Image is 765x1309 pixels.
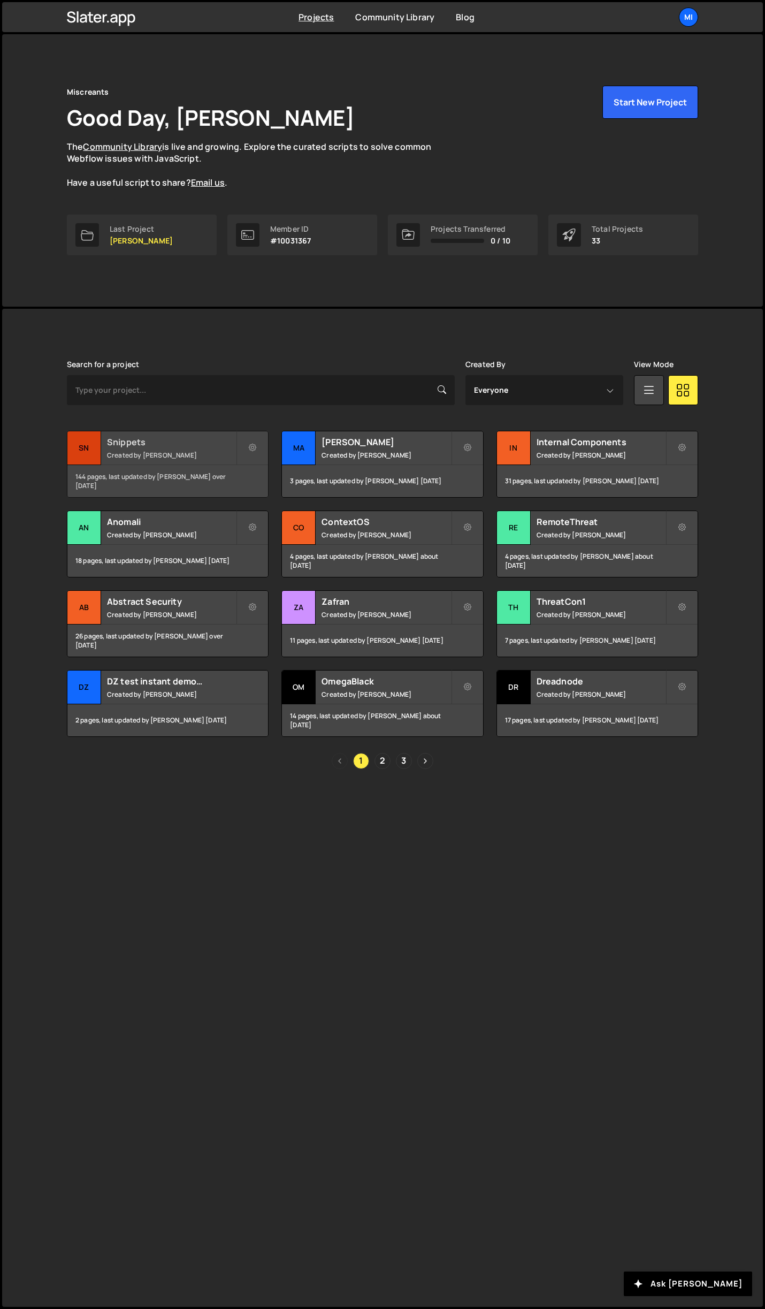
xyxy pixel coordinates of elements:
[83,141,162,153] a: Community Library
[322,436,450,448] h2: [PERSON_NAME]
[281,590,483,657] a: Za Zafran Created by [PERSON_NAME] 11 pages, last updated by [PERSON_NAME] [DATE]
[67,753,698,769] div: Pagination
[107,610,236,619] small: Created by [PERSON_NAME]
[537,675,665,687] h2: Dreadnode
[281,670,483,737] a: Om OmegaBlack Created by [PERSON_NAME] 14 pages, last updated by [PERSON_NAME] about [DATE]
[322,596,450,607] h2: Zafran
[537,596,665,607] h2: ThreatCon1
[537,690,665,699] small: Created by [PERSON_NAME]
[67,431,101,465] div: Sn
[417,753,433,769] a: Next page
[110,225,173,233] div: Last Project
[497,431,531,465] div: In
[374,753,391,769] a: Page 2
[67,215,217,255] a: Last Project [PERSON_NAME]
[282,511,316,545] div: Co
[491,237,510,245] span: 0 / 10
[107,690,236,699] small: Created by [PERSON_NAME]
[191,177,225,188] a: Email us
[67,511,101,545] div: An
[496,511,698,577] a: Re RemoteThreat Created by [PERSON_NAME] 4 pages, last updated by [PERSON_NAME] about [DATE]
[299,11,334,23] a: Projects
[679,7,698,27] a: Mi
[624,1272,752,1296] button: Ask [PERSON_NAME]
[602,86,698,119] button: Start New Project
[322,516,450,528] h2: ContextOS
[67,704,268,736] div: 2 pages, last updated by [PERSON_NAME] [DATE]
[537,610,665,619] small: Created by [PERSON_NAME]
[497,591,531,625] div: Th
[270,225,311,233] div: Member ID
[107,596,236,607] h2: Abstract Security
[67,103,355,132] h1: Good Day, [PERSON_NAME]
[282,431,316,465] div: Ma
[496,431,698,498] a: In Internal Components Created by [PERSON_NAME] 31 pages, last updated by [PERSON_NAME] [DATE]
[322,530,450,539] small: Created by [PERSON_NAME]
[497,671,531,704] div: Dr
[67,591,101,625] div: Ab
[67,590,269,657] a: Ab Abstract Security Created by [PERSON_NAME] 26 pages, last updated by [PERSON_NAME] over [DATE]
[67,545,268,577] div: 18 pages, last updated by [PERSON_NAME] [DATE]
[496,670,698,737] a: Dr Dreadnode Created by [PERSON_NAME] 17 pages, last updated by [PERSON_NAME] [DATE]
[67,360,139,369] label: Search for a project
[537,516,665,528] h2: RemoteThreat
[465,360,506,369] label: Created By
[270,237,311,245] p: #10031367
[281,431,483,498] a: Ma [PERSON_NAME] Created by [PERSON_NAME] 3 pages, last updated by [PERSON_NAME] [DATE]
[497,465,698,497] div: 31 pages, last updated by [PERSON_NAME] [DATE]
[537,451,665,460] small: Created by [PERSON_NAME]
[282,671,316,704] div: Om
[282,591,316,625] div: Za
[497,625,698,657] div: 7 pages, last updated by [PERSON_NAME] [DATE]
[67,86,109,98] div: Miscreants
[496,590,698,657] a: Th ThreatCon1 Created by [PERSON_NAME] 7 pages, last updated by [PERSON_NAME] [DATE]
[592,225,643,233] div: Total Projects
[497,704,698,736] div: 17 pages, last updated by [PERSON_NAME] [DATE]
[592,237,643,245] p: 33
[282,625,483,657] div: 11 pages, last updated by [PERSON_NAME] [DATE]
[355,11,434,23] a: Community Library
[537,530,665,539] small: Created by [PERSON_NAME]
[281,511,483,577] a: Co ContextOS Created by [PERSON_NAME] 4 pages, last updated by [PERSON_NAME] about [DATE]
[67,375,455,405] input: Type your project...
[322,451,450,460] small: Created by [PERSON_NAME]
[634,360,674,369] label: View Mode
[67,511,269,577] a: An Anomali Created by [PERSON_NAME] 18 pages, last updated by [PERSON_NAME] [DATE]
[67,431,269,498] a: Sn Snippets Created by [PERSON_NAME] 144 pages, last updated by [PERSON_NAME] over [DATE]
[322,690,450,699] small: Created by [PERSON_NAME]
[107,530,236,539] small: Created by [PERSON_NAME]
[67,671,101,704] div: DZ
[282,545,483,577] div: 4 pages, last updated by [PERSON_NAME] about [DATE]
[322,675,450,687] h2: OmegaBlack
[107,516,236,528] h2: Anomali
[110,237,173,245] p: [PERSON_NAME]
[67,625,268,657] div: 26 pages, last updated by [PERSON_NAME] over [DATE]
[107,675,236,687] h2: DZ test instant demo (delete later)
[107,451,236,460] small: Created by [PERSON_NAME]
[67,141,452,189] p: The is live and growing. Explore the curated scripts to solve common Webflow issues with JavaScri...
[107,436,236,448] h2: Snippets
[396,753,412,769] a: Page 3
[497,545,698,577] div: 4 pages, last updated by [PERSON_NAME] about [DATE]
[456,11,475,23] a: Blog
[537,436,665,448] h2: Internal Components
[497,511,531,545] div: Re
[431,225,510,233] div: Projects Transferred
[282,465,483,497] div: 3 pages, last updated by [PERSON_NAME] [DATE]
[67,465,268,497] div: 144 pages, last updated by [PERSON_NAME] over [DATE]
[282,704,483,736] div: 14 pages, last updated by [PERSON_NAME] about [DATE]
[67,670,269,737] a: DZ DZ test instant demo (delete later) Created by [PERSON_NAME] 2 pages, last updated by [PERSON_...
[322,610,450,619] small: Created by [PERSON_NAME]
